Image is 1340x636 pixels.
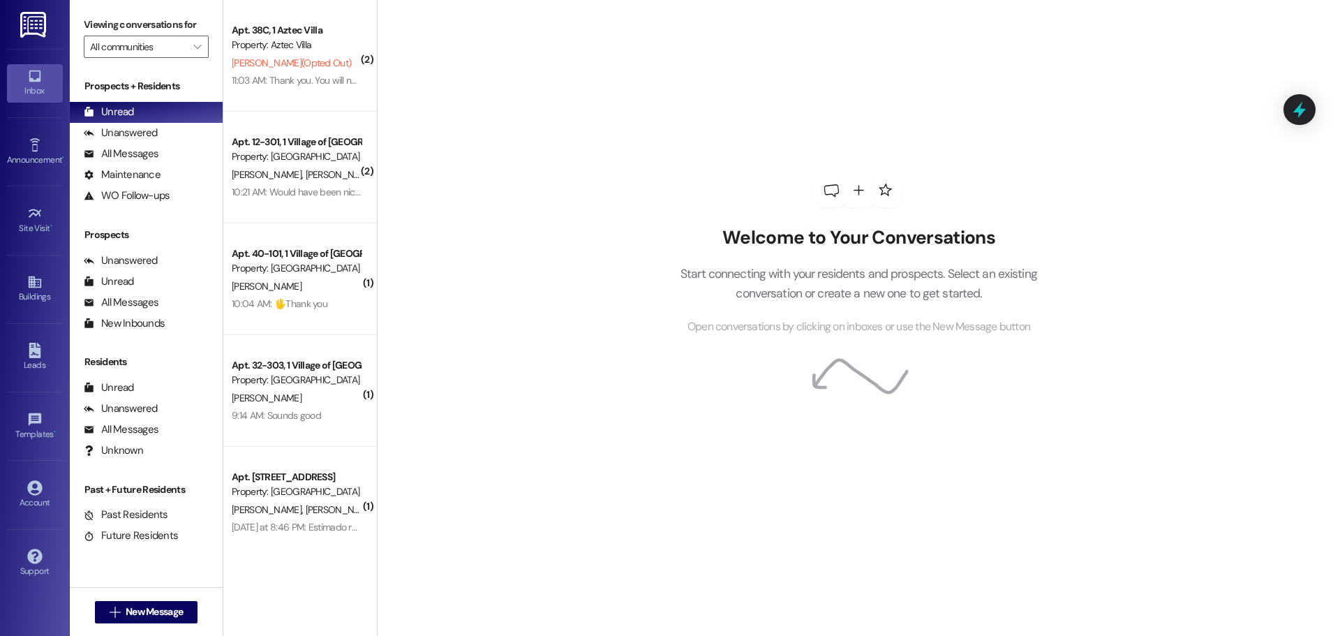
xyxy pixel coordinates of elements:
[232,149,361,164] div: Property: [GEOGRAPHIC_DATA]
[232,392,301,404] span: [PERSON_NAME]
[232,297,327,310] div: 10:04 AM: 🖐Thank you
[50,221,52,231] span: •
[70,482,223,497] div: Past + Future Residents
[232,485,361,499] div: Property: [GEOGRAPHIC_DATA]
[232,38,361,52] div: Property: Aztec Villa
[84,274,134,289] div: Unread
[84,401,158,416] div: Unanswered
[7,270,63,308] a: Buildings
[84,126,158,140] div: Unanswered
[62,153,64,163] span: •
[84,295,158,310] div: All Messages
[305,503,375,516] span: [PERSON_NAME]
[110,607,120,618] i: 
[687,318,1030,336] span: Open conversations by clicking on inboxes or use the New Message button
[84,380,134,395] div: Unread
[232,246,361,261] div: Apt. 40-101, 1 Village of [GEOGRAPHIC_DATA]
[659,227,1058,249] h2: Welcome to Your Conversations
[84,528,178,543] div: Future Residents
[84,443,143,458] div: Unknown
[84,188,170,203] div: WO Follow-ups
[84,422,158,437] div: All Messages
[232,261,361,276] div: Property: [GEOGRAPHIC_DATA]
[232,168,306,181] span: [PERSON_NAME]
[193,41,201,52] i: 
[659,264,1058,304] p: Start connecting with your residents and prospects. Select an existing conversation or create a n...
[232,470,361,485] div: Apt. [STREET_ADDRESS]
[84,253,158,268] div: Unanswered
[305,168,375,181] span: [PERSON_NAME]
[95,601,198,623] button: New Message
[54,427,56,437] span: •
[232,503,306,516] span: [PERSON_NAME]
[70,228,223,242] div: Prospects
[7,202,63,239] a: Site Visit •
[126,605,183,619] span: New Message
[7,545,63,582] a: Support
[70,79,223,94] div: Prospects + Residents
[232,23,361,38] div: Apt. 38C, 1 Aztec Villa
[84,316,165,331] div: New Inbounds
[232,358,361,373] div: Apt. 32-303, 1 Village of [GEOGRAPHIC_DATA]
[232,135,361,149] div: Apt. 12-301, 1 Village of [GEOGRAPHIC_DATA]
[232,373,361,387] div: Property: [GEOGRAPHIC_DATA]
[20,12,49,38] img: ResiDesk Logo
[84,105,134,119] div: Unread
[84,14,209,36] label: Viewing conversations for
[232,186,484,198] div: 10:21 AM: Would have been nice to have it for the last weekend
[232,74,893,87] div: 11:03 AM: Thank you. You will no longer receive texts from this thread. Please reply with 'UNSTOP...
[70,355,223,369] div: Residents
[7,476,63,514] a: Account
[84,168,161,182] div: Maintenance
[84,508,168,522] div: Past Residents
[84,147,158,161] div: All Messages
[232,280,301,293] span: [PERSON_NAME]
[7,64,63,102] a: Inbox
[232,57,351,69] span: [PERSON_NAME] (Opted Out)
[7,408,63,445] a: Templates •
[90,36,186,58] input: All communities
[7,339,63,376] a: Leads
[232,409,321,422] div: 9:14 AM: Sounds good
